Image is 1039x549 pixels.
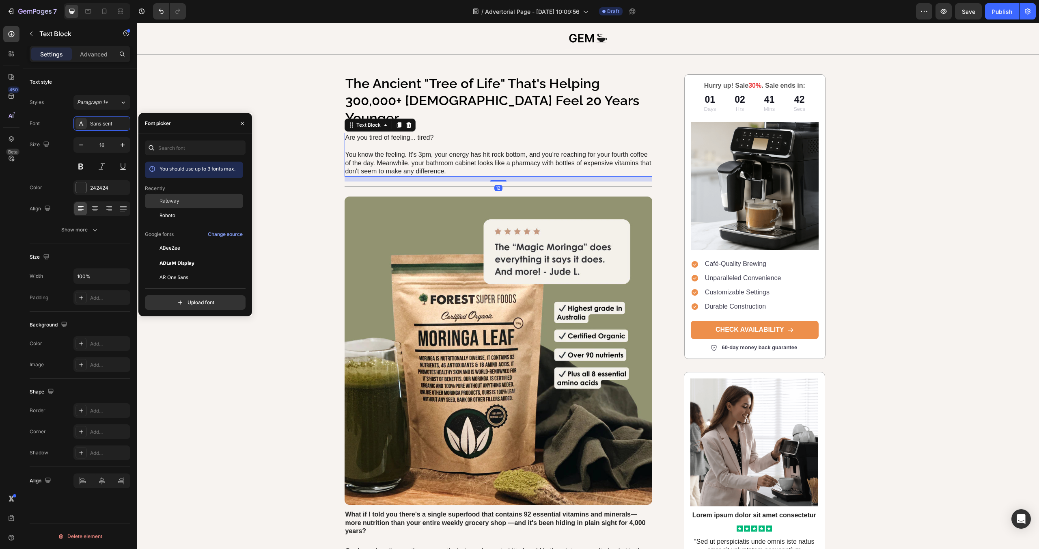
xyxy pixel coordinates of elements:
div: Sans-serif [90,120,128,128]
button: Show more [30,223,130,237]
span: / [481,7,483,16]
div: Font [30,120,40,127]
p: Google fonts [145,231,174,238]
a: CHECK AVAILABILITY [554,298,682,316]
div: Color [30,340,42,347]
img: gempages_432750572815254551-6849a866-76d6-415e-a3f8-b9dc8e781b5d.png [554,99,682,227]
span: AR One Sans [160,274,188,281]
p: Unparalleled Convenience [568,251,645,260]
div: 450 [8,86,19,93]
p: Lorem ipsum dolor sit amet consectetur [554,488,681,497]
span: Save [962,8,975,15]
div: Show more [61,226,99,234]
div: Padding [30,294,48,301]
button: Save [955,3,982,19]
div: 42 [657,71,668,83]
div: Add... [90,407,128,415]
button: 7 [3,3,60,19]
div: Text Block [218,99,246,106]
span: Raleway [160,197,179,205]
div: Shape [30,387,56,398]
div: Add... [90,450,128,457]
div: Add... [90,340,128,348]
input: Search font [145,140,246,155]
p: Hurry up! Sale . Sale ends in: [555,59,681,67]
div: 01 [567,71,580,83]
span: Paragraph 1* [77,99,108,106]
span: Draft [607,8,619,15]
p: — more nutrition than your entire weekly grocery shop — [209,488,515,513]
button: Publish [985,3,1019,19]
div: Border [30,407,45,414]
span: ABeeZee [160,244,180,252]
p: CHECK AVAILABILITY [579,303,647,311]
span: ADLaM Display [160,259,194,266]
div: 12 [358,162,366,169]
div: Rich Text Editor. Editing area: main [208,487,516,514]
button: Change source [207,229,243,239]
p: Recently [145,185,165,192]
div: Corner [30,428,46,435]
div: Add... [90,428,128,436]
div: Size [30,252,51,263]
div: Styles [30,99,44,106]
span: Roboto [160,212,175,219]
img: gempages_432750572815254551-3b6b656d-c286-499b-9b40-e7174becd80a.png [554,356,681,484]
p: Hrs [598,83,608,90]
span: Advertorial Page - [DATE] 10:09:56 [485,7,580,16]
span: 30% [612,59,625,66]
div: Open Intercom Messenger [1011,509,1031,529]
p: Are you tired of feeling... tired? [209,111,515,119]
strong: What if I told you there's a single superfood that contains 92 essential vitamins and minerals [209,488,494,495]
p: 60-day money back guarantee [585,322,660,329]
div: Width [30,272,43,280]
div: Align [30,203,52,214]
div: Add... [90,294,128,302]
p: Advanced [80,50,108,58]
div: Size [30,139,51,150]
p: Secs [657,83,668,90]
span: You should use up to 3 fonts max. [160,166,235,172]
p: Customizable Settings [568,266,645,274]
iframe: Design area [137,23,1039,549]
div: Shadow [30,449,48,456]
button: Delete element [30,530,130,543]
img: gempages_581612300645958371-156baa6d-0c0a-4830-9c0a-c08e2e30a5e2.webp [208,174,516,482]
div: Rich Text Editor. Editing area: main [208,110,516,154]
div: Add... [90,361,128,369]
div: Change source [208,231,243,238]
h1: Rich Text Editor. Editing area: main [208,52,516,106]
p: Settings [40,50,63,58]
p: Durable Construction [568,280,645,288]
p: Café-Quality Brewing [568,237,645,246]
div: Beta [6,149,19,155]
p: Days [567,83,580,90]
div: Align [30,476,53,486]
button: Paragraph 1* [73,95,130,110]
div: Publish [992,7,1012,16]
p: The Ancient "Tree of Life" That's Helping 300,000+ [DEMOGRAPHIC_DATA] Feel 20 Years Younger [209,52,515,105]
input: Auto [74,269,130,283]
div: Delete element [58,532,102,541]
p: Mins [627,83,638,90]
div: Background [30,320,69,331]
div: Upload font [176,298,214,307]
div: Text style [30,78,52,86]
div: Undo/Redo [153,3,186,19]
div: 41 [627,71,638,83]
div: 02 [598,71,608,83]
p: 7 [53,6,57,16]
button: Upload font [145,295,246,310]
div: 242424 [90,184,128,192]
div: Font picker [145,120,171,127]
div: Color [30,184,42,191]
p: You know the feeling. It's 3pm, your energy has hit rock bottom, and you're reaching for your fou... [209,128,515,153]
div: Image [30,361,44,368]
p: Text Block [39,29,108,39]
